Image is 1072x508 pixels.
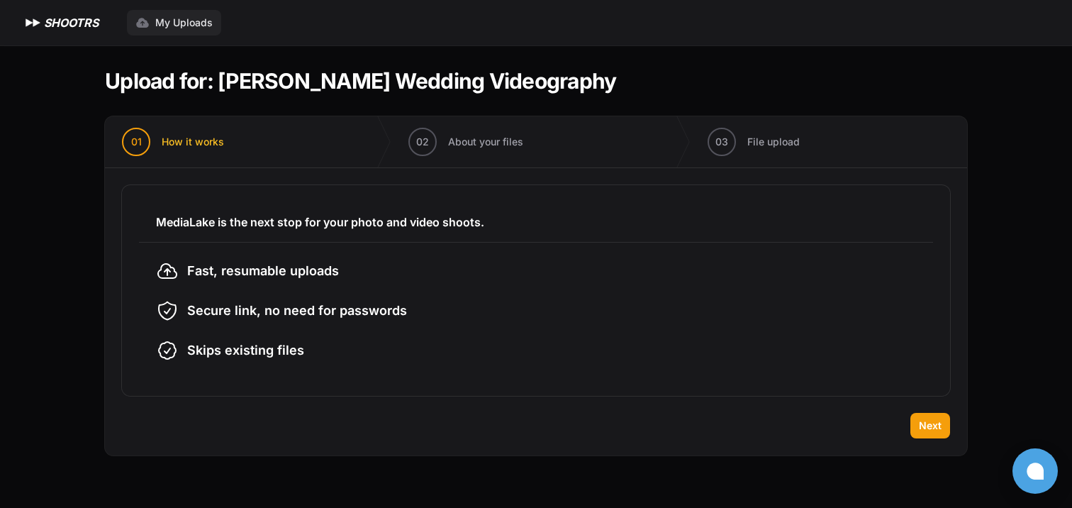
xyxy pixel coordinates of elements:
[187,301,407,321] span: Secure link, no need for passwords
[715,135,728,149] span: 03
[131,135,142,149] span: 01
[155,16,213,30] span: My Uploads
[23,14,99,31] a: SHOOTRS SHOOTRS
[105,68,616,94] h1: Upload for: [PERSON_NAME] Wedding Videography
[162,135,224,149] span: How it works
[187,261,339,281] span: Fast, resumable uploads
[105,116,241,167] button: 01 How it works
[747,135,800,149] span: File upload
[919,419,942,433] span: Next
[691,116,817,167] button: 03 File upload
[23,14,44,31] img: SHOOTRS
[391,116,540,167] button: 02 About your files
[156,214,916,231] h3: MediaLake is the next stop for your photo and video shoots.
[44,14,99,31] h1: SHOOTRS
[187,341,304,360] span: Skips existing files
[448,135,523,149] span: About your files
[416,135,429,149] span: 02
[127,10,221,35] a: My Uploads
[910,413,950,438] button: Next
[1012,448,1058,494] button: Open chat window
